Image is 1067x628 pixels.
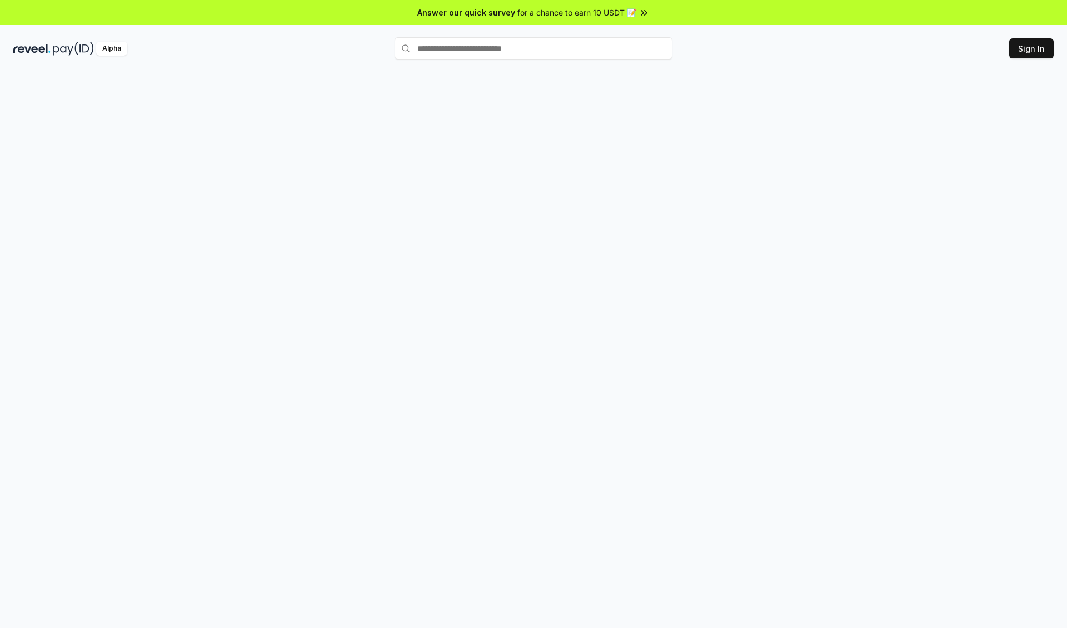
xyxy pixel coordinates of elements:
button: Sign In [1009,38,1054,58]
div: Alpha [96,42,127,56]
img: pay_id [53,42,94,56]
span: Answer our quick survey [417,7,515,18]
span: for a chance to earn 10 USDT 📝 [517,7,636,18]
img: reveel_dark [13,42,51,56]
